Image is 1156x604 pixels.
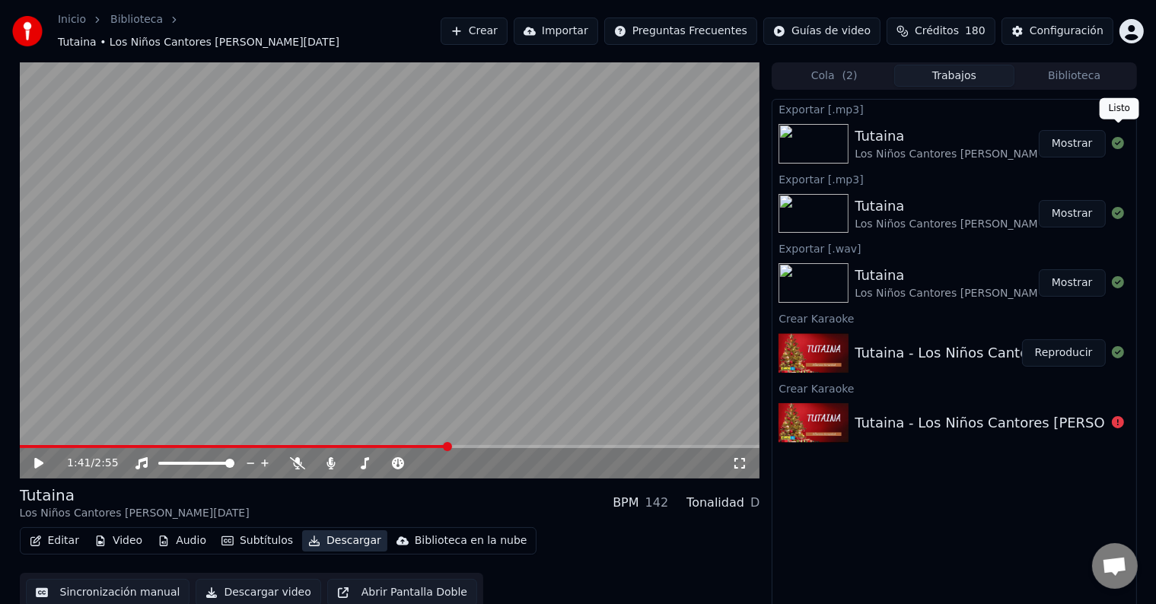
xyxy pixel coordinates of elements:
[1039,130,1106,157] button: Mostrar
[855,196,1084,217] div: Tutaina
[1002,17,1113,45] button: Configuración
[855,286,1084,301] div: Los Niños Cantores [PERSON_NAME][DATE]
[67,456,103,471] div: /
[772,100,1135,118] div: Exportar [.mp3]
[774,65,894,87] button: Cola
[67,456,91,471] span: 1:41
[855,217,1084,232] div: Los Niños Cantores [PERSON_NAME][DATE]
[855,147,1084,162] div: Los Niños Cantores [PERSON_NAME][DATE]
[750,494,760,512] div: D
[302,530,387,552] button: Descargar
[965,24,986,39] span: 180
[1092,543,1138,589] div: Chat abierto
[1100,98,1139,119] div: Listo
[604,17,757,45] button: Preguntas Frecuentes
[1030,24,1103,39] div: Configuración
[645,494,669,512] div: 142
[915,24,959,39] span: Créditos
[1039,269,1106,297] button: Mostrar
[58,12,441,50] nav: breadcrumb
[887,17,995,45] button: Créditos180
[686,494,744,512] div: Tonalidad
[12,16,43,46] img: youka
[415,533,527,548] div: Biblioteca en la nube
[763,17,881,45] button: Guías de video
[894,65,1014,87] button: Trabajos
[215,530,299,552] button: Subtítulos
[94,456,118,471] span: 2:55
[855,126,1084,147] div: Tutaina
[514,17,598,45] button: Importar
[20,485,250,506] div: Tutaina
[613,494,639,512] div: BPM
[58,12,86,27] a: Inicio
[1022,339,1106,367] button: Reproducir
[110,12,163,27] a: Biblioteca
[772,379,1135,397] div: Crear Karaoke
[88,530,148,552] button: Video
[151,530,212,552] button: Audio
[441,17,508,45] button: Crear
[855,265,1084,286] div: Tutaina
[1014,65,1135,87] button: Biblioteca
[772,239,1135,257] div: Exportar [.wav]
[842,68,858,84] span: ( 2 )
[772,170,1135,188] div: Exportar [.mp3]
[20,506,250,521] div: Los Niños Cantores [PERSON_NAME][DATE]
[1039,200,1106,227] button: Mostrar
[772,309,1135,327] div: Crear Karaoke
[58,35,339,50] span: Tutaina • Los Niños Cantores [PERSON_NAME][DATE]
[24,530,85,552] button: Editar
